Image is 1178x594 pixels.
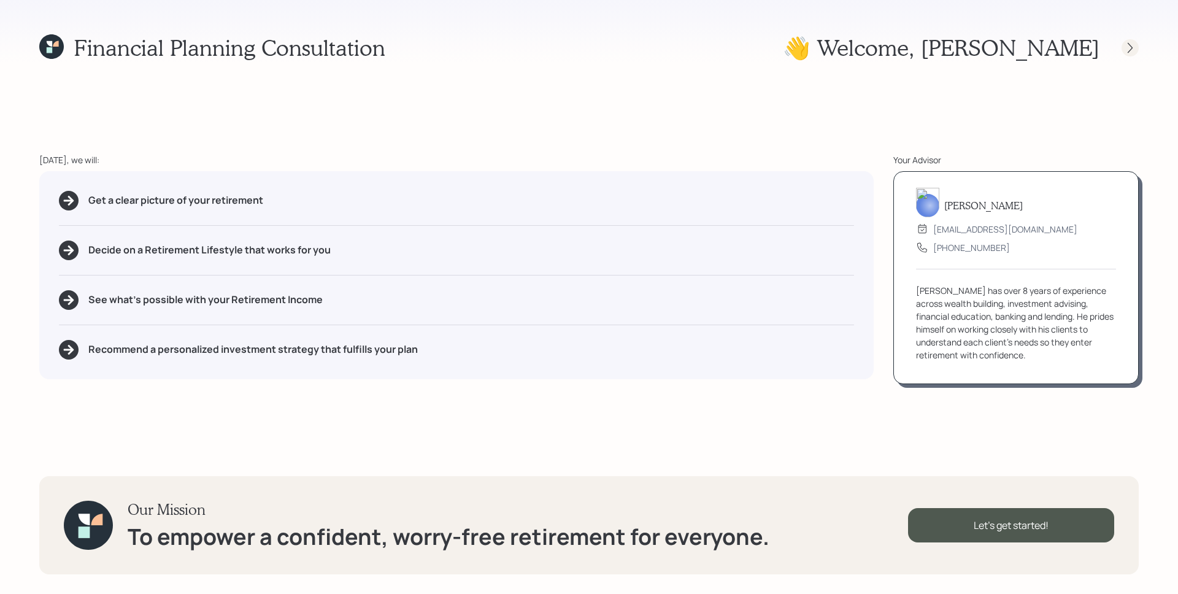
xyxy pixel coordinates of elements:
div: [DATE], we will: [39,153,874,166]
h5: Recommend a personalized investment strategy that fulfills your plan [88,344,418,355]
div: Your Advisor [893,153,1139,166]
div: [EMAIL_ADDRESS][DOMAIN_NAME] [933,223,1077,236]
h5: [PERSON_NAME] [944,199,1023,211]
h3: Our Mission [128,501,769,519]
div: Let's get started! [908,508,1114,542]
img: james-distasi-headshot.png [916,188,939,217]
h1: 👋 Welcome , [PERSON_NAME] [783,34,1099,61]
h5: Decide on a Retirement Lifestyle that works for you [88,244,331,256]
h5: Get a clear picture of your retirement [88,195,263,206]
div: [PHONE_NUMBER] [933,241,1010,254]
h1: To empower a confident, worry-free retirement for everyone. [128,523,769,550]
h5: See what's possible with your Retirement Income [88,294,323,306]
div: [PERSON_NAME] has over 8 years of experience across wealth building, investment advising, financi... [916,284,1116,361]
h1: Financial Planning Consultation [74,34,385,61]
